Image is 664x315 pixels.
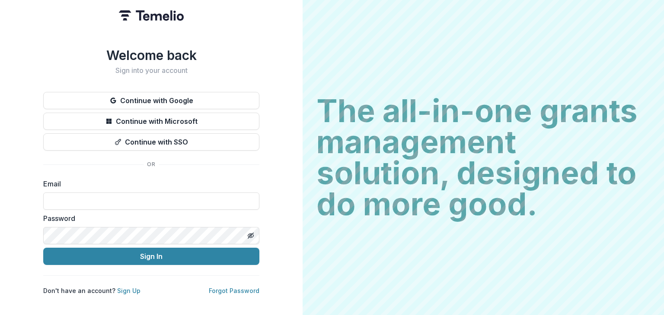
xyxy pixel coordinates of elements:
h1: Welcome back [43,47,259,63]
img: Temelio [119,10,184,21]
label: Email [43,179,254,189]
h2: Sign into your account [43,66,259,75]
a: Sign Up [117,287,140,294]
button: Continue with SSO [43,133,259,151]
p: Don't have an account? [43,286,140,295]
label: Password [43,213,254,224]
button: Continue with Microsoft [43,113,259,130]
button: Sign In [43,248,259,265]
button: Continue with Google [43,92,259,109]
a: Forgot Password [209,287,259,294]
button: Toggle password visibility [244,229,258,243]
